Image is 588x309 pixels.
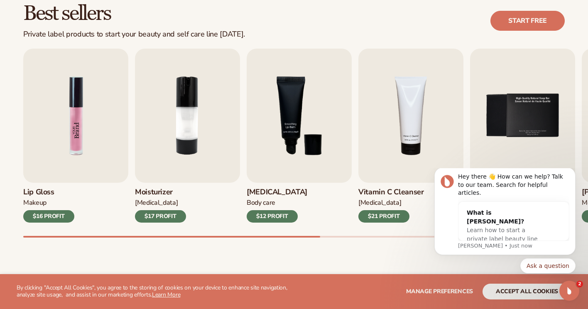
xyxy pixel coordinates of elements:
[45,40,122,58] div: What is [PERSON_NAME]?
[483,284,571,299] button: accept all cookies
[490,11,565,31] a: Start free
[470,49,575,223] a: 5 / 9
[12,90,154,105] div: Quick reply options
[23,49,128,183] img: Shopify Image 2
[135,199,186,207] div: [MEDICAL_DATA]
[23,199,74,207] div: Makeup
[247,188,307,197] h3: [MEDICAL_DATA]
[23,210,74,223] div: $16 PROFIT
[152,291,180,299] a: Learn More
[135,49,240,223] a: 2 / 9
[36,74,147,81] p: Message from Lee, sent Just now
[559,281,579,301] iframe: Intercom live chat
[247,199,307,207] div: Body Care
[135,188,186,197] h3: Moisturizer
[98,90,154,105] button: Quick reply: Ask a question
[17,284,303,299] p: By clicking "Accept All Cookies", you agree to the storing of cookies on your device to enhance s...
[23,49,128,223] a: 1 / 9
[36,5,147,29] div: Hey there 👋 How can we help? Talk to our team. Search for helpful articles.
[406,287,473,295] span: Manage preferences
[19,7,32,20] img: Profile image for Lee
[36,5,147,73] div: Message content
[37,34,130,91] div: What is [PERSON_NAME]?Learn how to start a private label beauty line with [PERSON_NAME]
[247,49,352,223] a: 3 / 9
[358,49,463,223] a: 4 / 9
[23,3,245,25] h2: Best sellers
[358,210,409,223] div: $21 PROFIT
[576,281,583,287] span: 2
[358,199,424,207] div: [MEDICAL_DATA]
[135,210,186,223] div: $17 PROFIT
[406,284,473,299] button: Manage preferences
[358,188,424,197] h3: Vitamin C Cleanser
[45,59,116,83] span: Learn how to start a private label beauty line with [PERSON_NAME]
[422,168,588,278] iframe: Intercom notifications message
[23,188,74,197] h3: Lip Gloss
[23,30,245,39] div: Private label products to start your beauty and self care line [DATE].
[247,210,298,223] div: $12 PROFIT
